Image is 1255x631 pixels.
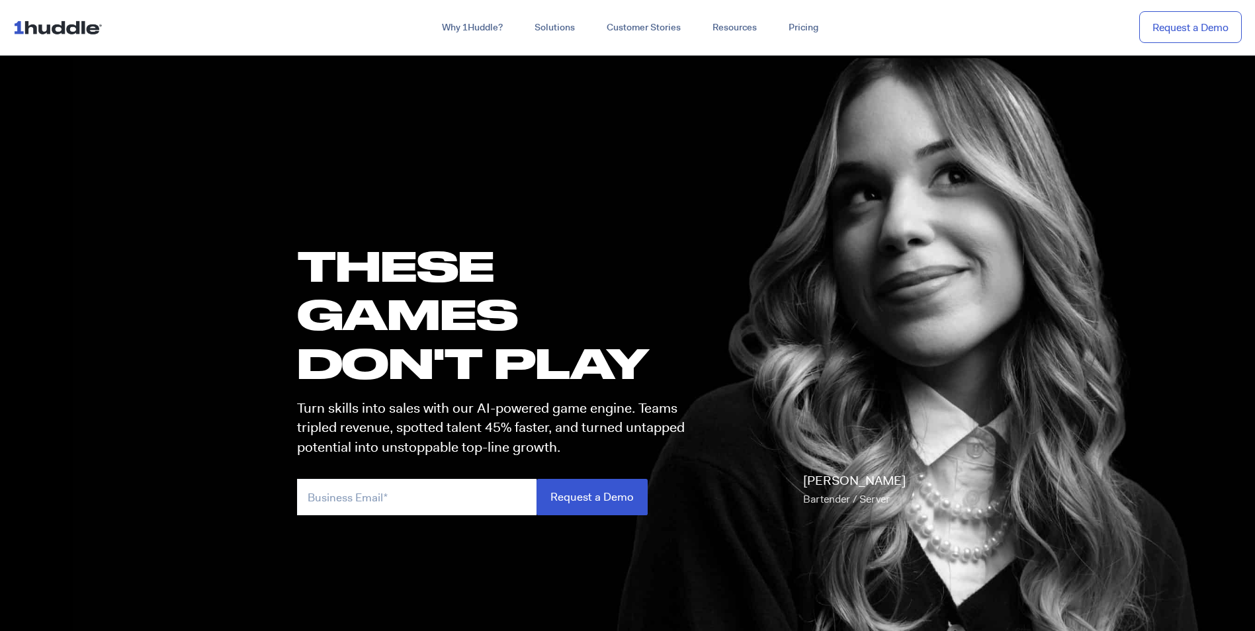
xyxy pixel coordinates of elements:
[697,16,773,40] a: Resources
[297,241,697,387] h1: these GAMES DON'T PLAY
[297,479,537,515] input: Business Email*
[537,479,648,515] input: Request a Demo
[297,399,697,457] p: Turn skills into sales with our AI-powered game engine. Teams tripled revenue, spotted talent 45%...
[426,16,519,40] a: Why 1Huddle?
[803,472,906,509] p: [PERSON_NAME]
[13,15,108,40] img: ...
[591,16,697,40] a: Customer Stories
[519,16,591,40] a: Solutions
[803,492,890,506] span: Bartender / Server
[1139,11,1242,44] a: Request a Demo
[773,16,834,40] a: Pricing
